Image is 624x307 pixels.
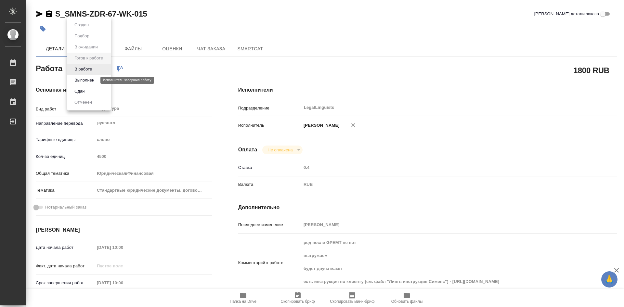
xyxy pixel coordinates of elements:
button: Готов к работе [72,55,105,62]
button: Создан [72,21,91,29]
button: В ожидании [72,44,100,51]
button: Подбор [72,32,91,40]
button: Отменен [72,99,94,106]
button: В работе [72,66,94,73]
button: Выполнен [72,77,96,84]
button: Сдан [72,88,86,95]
